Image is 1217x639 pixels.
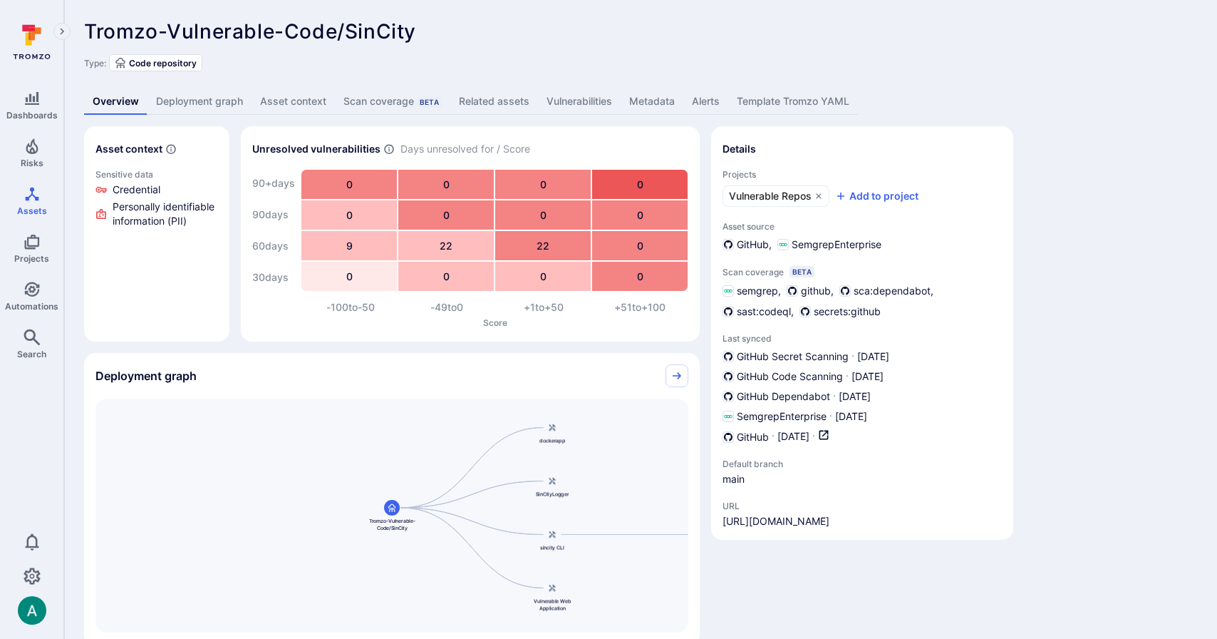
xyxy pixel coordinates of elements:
svg: Automatically discovered context associated with the asset [165,143,177,155]
span: GitHub Dependabot [737,389,830,404]
div: 0 [301,262,397,291]
span: Vulnerable Web Application [524,598,581,612]
div: 0 [398,170,494,199]
i: Expand navigation menu [57,26,67,38]
div: 0 [301,200,397,230]
span: Tromzo-Vulnerable-Code/SinCity [84,19,416,44]
span: Vulnerable Repos [729,189,812,203]
div: 0 [592,262,688,291]
div: Collapse [84,353,700,399]
span: Scan coverage [723,267,784,277]
div: Beta [417,96,442,108]
div: Scan coverage [343,94,442,108]
h2: Asset context [95,142,162,156]
a: Related assets [450,88,538,115]
div: 0 [301,170,397,199]
div: 60 days [252,232,295,260]
a: Click to view evidence [93,166,221,231]
a: Open in GitHub dashboard [818,429,829,444]
div: 0 [592,200,688,230]
span: Default branch [723,459,837,469]
div: -49 to 0 [399,300,496,315]
a: Template Tromzo YAML [728,88,858,115]
span: [DATE] [857,349,889,364]
span: Assets [17,205,47,216]
p: · [772,429,775,444]
a: Deployment graph [147,88,252,115]
div: secrets:github [799,304,881,319]
div: semgrep [723,283,778,298]
span: Last synced [723,333,1002,344]
span: Projects [723,169,1002,180]
span: Automations [5,301,58,312]
a: Alerts [683,88,728,115]
div: 0 [495,170,591,199]
div: 30 days [252,263,295,292]
span: GitHub Secret Scanning [737,349,849,364]
h2: Deployment graph [95,369,197,383]
div: +1 to +50 [495,300,592,315]
h2: Unresolved vulnerabilities [252,142,380,156]
span: main [723,472,837,486]
a: Overview [84,88,147,115]
span: GitHub Code Scanning [737,369,843,384]
button: Expand navigation menu [53,23,71,40]
span: SinCityLogger [536,491,569,498]
div: github [787,283,831,298]
div: Asset tabs [84,88,1197,115]
a: Vulnerabilities [538,88,621,115]
div: sca:dependabot [839,283,931,298]
div: GitHub [723,237,769,252]
span: Number of vulnerabilities in status ‘Open’ ‘Triaged’ and ‘In process’ divided by score and scanne... [383,142,395,157]
span: sincity CLI [540,544,565,551]
li: Credential [95,183,218,197]
span: URL [723,501,829,511]
span: SemgrepEnterprise [737,409,827,424]
img: ACg8ocLSa5mPYBaXNx3eFu_EmspyJX0laNWN7cXOFirfQ7srZveEpg=s96-c [18,596,46,625]
span: dockerapp [539,437,565,444]
span: Type: [84,58,106,68]
div: 0 [398,200,494,230]
div: 0 [495,200,591,230]
li: Personally identifiable information (PII) [95,200,218,228]
div: 0 [592,170,688,199]
p: · [846,369,849,384]
span: Dashboards [6,110,58,121]
span: Search [17,349,46,359]
div: +51 to +100 [592,300,689,315]
p: Score [302,317,688,328]
div: 22 [398,231,494,260]
span: [DATE] [835,409,867,424]
span: [DATE] [777,429,809,444]
div: 0 [495,262,591,291]
div: 90+ days [252,169,295,198]
div: -100 to -50 [302,300,399,315]
span: Tromzo-Vulnerable-Code/SinCity [363,517,420,531]
div: 0 [398,262,494,291]
div: Add to project [835,189,918,203]
div: 9 [301,231,397,260]
span: [DATE] [851,369,884,384]
a: Vulnerable Repos [723,185,829,207]
span: Asset source [723,221,1002,232]
a: Asset context [252,88,335,115]
a: Metadata [621,88,683,115]
span: Days unresolved for / Score [400,142,530,157]
p: Sensitive data [95,169,218,180]
div: 90 days [252,200,295,229]
div: Arjan Dehar [18,596,46,625]
p: · [851,349,854,364]
span: GitHub [737,430,769,444]
span: [DATE] [839,389,871,404]
h2: Details [723,142,756,156]
a: [URL][DOMAIN_NAME] [723,514,829,528]
p: · [833,389,836,404]
div: 0 [592,231,688,260]
span: Projects [14,253,49,264]
p: · [812,429,815,444]
div: 22 [495,231,591,260]
div: Beta [789,266,814,277]
span: Code repository [129,58,197,68]
span: Risks [21,158,43,168]
div: sast:codeql [723,304,791,319]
